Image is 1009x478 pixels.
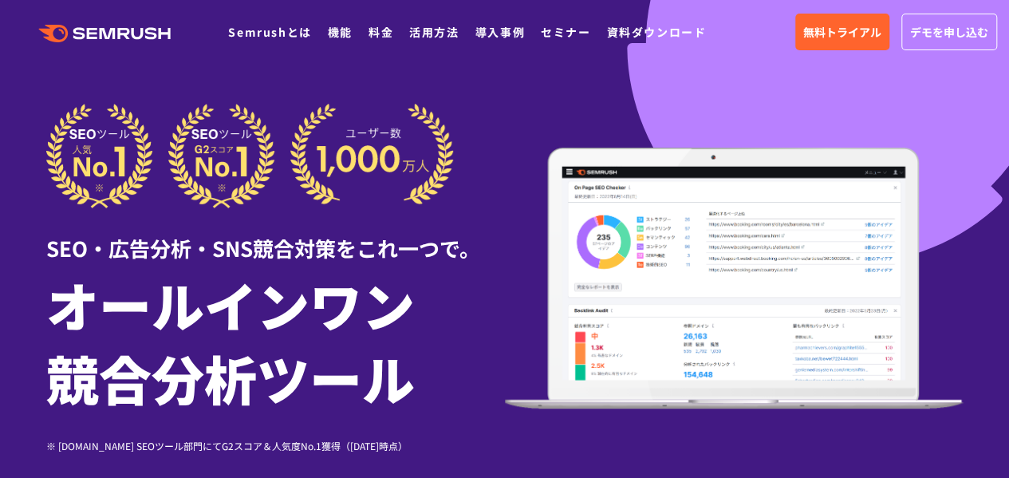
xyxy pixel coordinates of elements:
a: セミナー [541,24,590,40]
div: SEO・広告分析・SNS競合対策をこれ一つで。 [46,208,505,263]
h1: オールインワン 競合分析ツール [46,267,505,414]
a: 料金 [369,24,393,40]
a: Semrushとは [228,24,311,40]
div: ※ [DOMAIN_NAME] SEOツール部門にてG2スコア＆人気度No.1獲得（[DATE]時点） [46,438,505,453]
a: 活用方法 [409,24,459,40]
span: デモを申し込む [910,23,988,41]
a: 資料ダウンロード [606,24,706,40]
a: 導入事例 [475,24,525,40]
span: 無料トライアル [803,23,881,41]
a: 無料トライアル [795,14,889,50]
a: デモを申し込む [901,14,997,50]
a: 機能 [328,24,353,40]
